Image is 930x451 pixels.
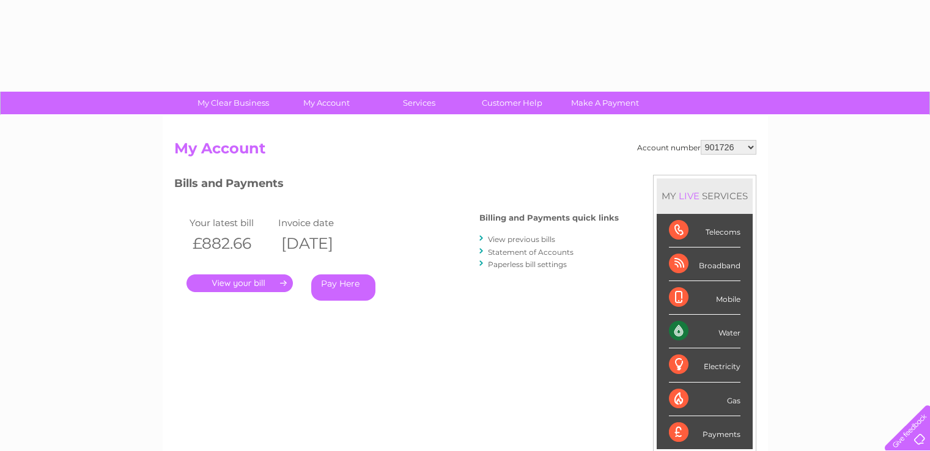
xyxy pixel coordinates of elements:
[462,92,563,114] a: Customer Help
[676,190,702,202] div: LIVE
[186,215,275,231] td: Your latest bill
[669,348,740,382] div: Electricity
[657,178,753,213] div: MY SERVICES
[369,92,470,114] a: Services
[174,140,756,163] h2: My Account
[488,235,555,244] a: View previous bills
[183,92,284,114] a: My Clear Business
[669,281,740,315] div: Mobile
[669,383,740,416] div: Gas
[311,274,375,301] a: Pay Here
[488,260,567,269] a: Paperless bill settings
[637,140,756,155] div: Account number
[555,92,655,114] a: Make A Payment
[275,215,364,231] td: Invoice date
[669,315,740,348] div: Water
[186,231,275,256] th: £882.66
[669,248,740,281] div: Broadband
[276,92,377,114] a: My Account
[479,213,619,222] h4: Billing and Payments quick links
[669,214,740,248] div: Telecoms
[488,248,574,257] a: Statement of Accounts
[186,274,293,292] a: .
[275,231,364,256] th: [DATE]
[174,175,619,196] h3: Bills and Payments
[669,416,740,449] div: Payments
